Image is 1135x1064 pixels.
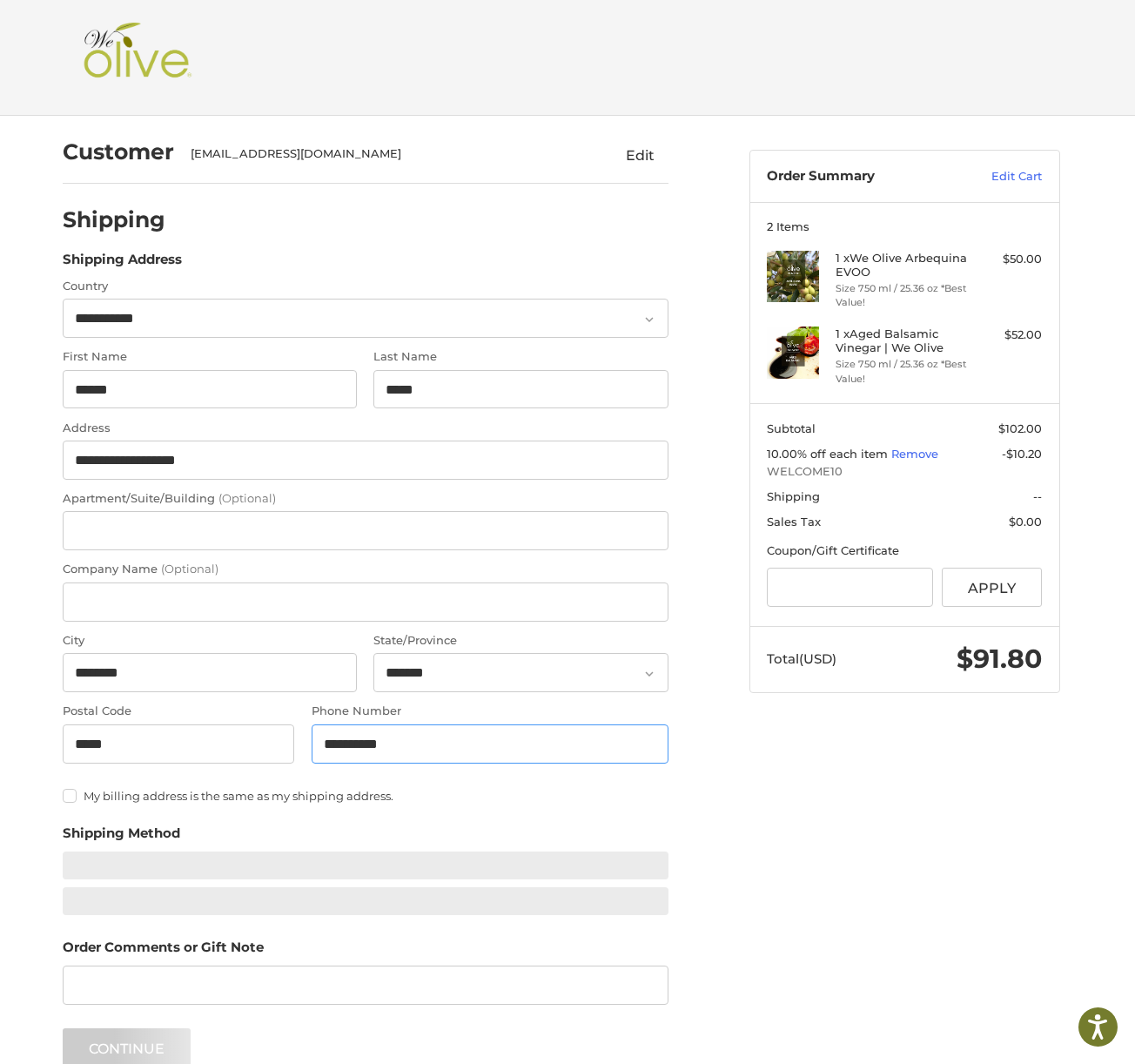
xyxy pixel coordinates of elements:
span: Shipping [767,489,820,503]
legend: Shipping Method [63,824,180,852]
iframe: Google Customer Reviews [991,1017,1135,1064]
h4: 1 x We Olive Arbequina EVOO [836,251,969,279]
div: Coupon/Gift Certificate [767,542,1042,560]
span: $91.80 [957,643,1042,675]
label: Last Name [373,348,668,366]
span: WELCOME10 [767,463,1042,481]
label: Postal Code [63,703,295,720]
div: [EMAIL_ADDRESS][DOMAIN_NAME] [191,145,579,163]
span: Subtotal [767,421,816,435]
h2: Shipping [63,206,165,233]
h3: Order Summary [767,168,954,185]
label: Address [63,420,668,437]
h3: 2 Items [767,219,1042,233]
label: Country [63,278,668,295]
div: $52.00 [973,327,1042,344]
button: Edit [613,141,668,169]
label: State/Province [373,632,668,650]
button: Apply [942,568,1043,607]
label: Phone Number [312,703,668,720]
span: Total (USD) [767,650,836,667]
small: (Optional) [161,562,218,576]
a: Remove [891,447,938,461]
label: Company Name [63,561,668,578]
img: Shop We Olive [79,23,196,92]
h4: 1 x Aged Balsamic Vinegar | We Olive [836,327,969,355]
li: Size 750 ml / 25.36 oz *Best Value! [836,281,969,310]
input: Gift Certificate or Coupon Code [767,568,933,607]
span: Sales Tax [767,515,821,529]
h2: Customer [63,138,174,165]
label: City [63,632,357,650]
legend: Order Comments [63,938,264,966]
span: -$10.20 [1002,447,1042,461]
div: $50.00 [973,251,1042,268]
label: First Name [63,348,357,366]
span: $0.00 [1009,515,1042,529]
a: Edit Cart [954,168,1042,185]
label: My billing address is the same as my shipping address. [63,789,668,803]
button: Open LiveChat chat widget [200,23,221,44]
p: We're away right now. Please check back later! [24,26,197,40]
span: 10.00% off each item [767,447,891,461]
small: (Optional) [218,491,276,505]
legend: Shipping Address [63,250,182,278]
label: Apartment/Suite/Building [63,490,668,508]
span: $102.00 [998,421,1042,435]
li: Size 750 ml / 25.36 oz *Best Value! [836,357,969,386]
span: -- [1033,489,1042,503]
